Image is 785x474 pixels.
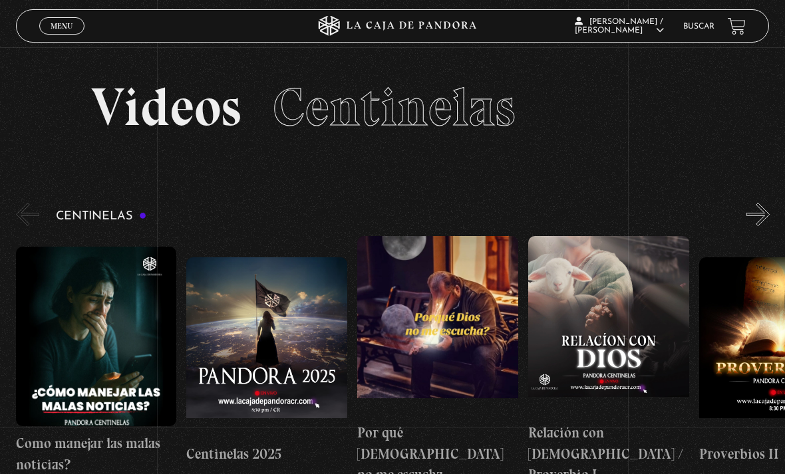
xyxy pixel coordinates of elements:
[51,22,73,30] span: Menu
[683,23,714,31] a: Buscar
[273,75,516,139] span: Centinelas
[56,210,147,223] h3: Centinelas
[16,203,39,226] button: Previous
[186,443,347,465] h4: Centinelas 2025
[728,17,746,35] a: View your shopping cart
[746,203,770,226] button: Next
[575,18,664,35] span: [PERSON_NAME] / [PERSON_NAME]
[47,33,78,43] span: Cerrar
[91,80,694,134] h2: Videos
